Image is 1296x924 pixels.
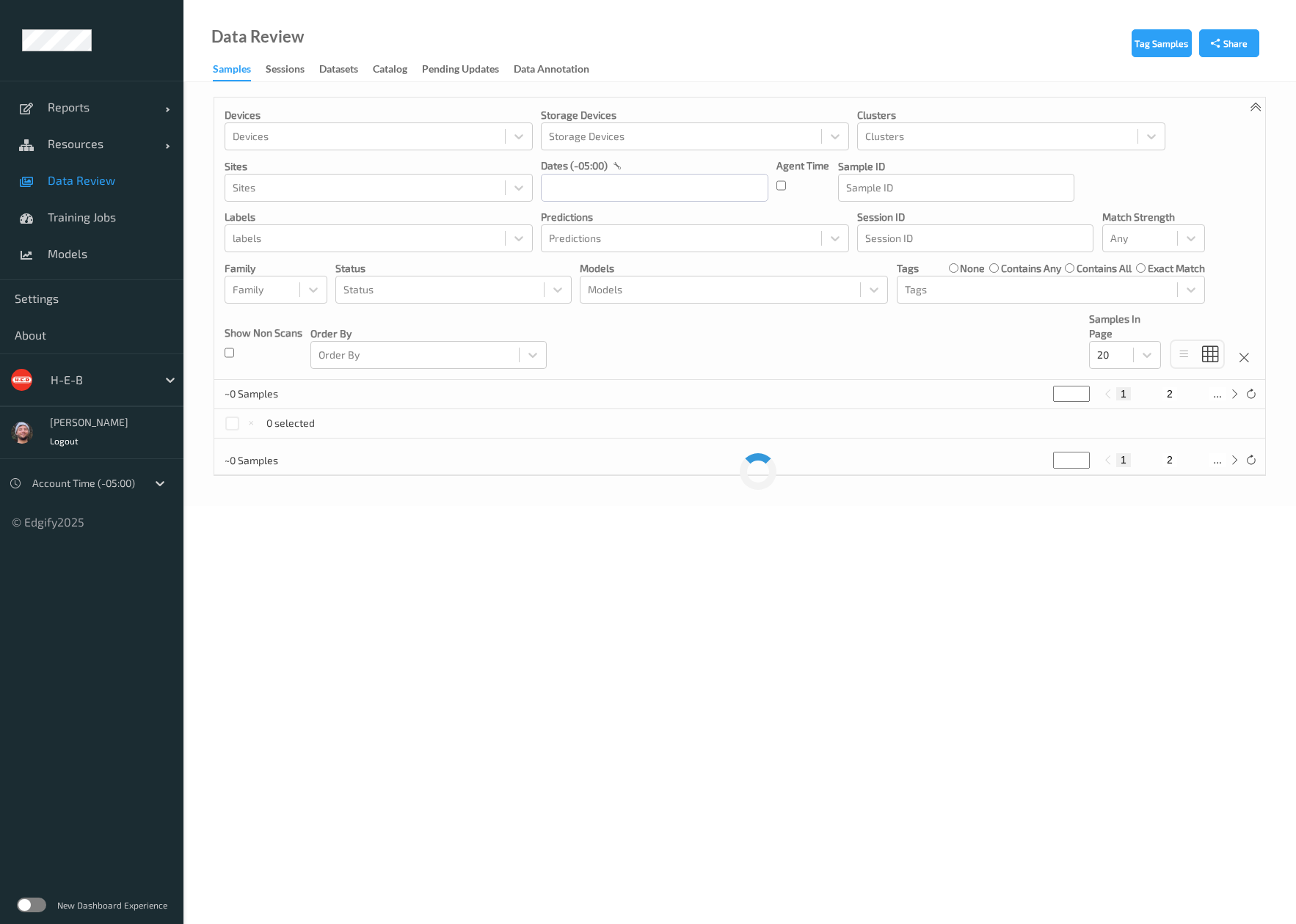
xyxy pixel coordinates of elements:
[225,108,533,122] p: Devices
[1199,29,1259,57] button: Share
[1209,387,1226,400] button: ...
[422,59,514,80] a: Pending Updates
[580,261,888,276] p: Models
[319,59,373,80] a: Datasets
[213,62,251,81] div: Samples
[1162,387,1177,400] button: 2
[838,159,1074,174] p: Sample ID
[225,453,335,468] p: ~0 Samples
[1148,261,1205,276] label: exact match
[422,62,499,80] div: Pending Updates
[373,62,407,80] div: Catalog
[1116,453,1131,466] button: 1
[1209,453,1226,466] button: ...
[857,108,1165,122] p: Clusters
[897,261,919,276] p: Tags
[1116,387,1131,400] button: 1
[266,416,315,430] p: 0 selected
[857,210,1093,224] p: Session ID
[266,62,305,80] div: Sessions
[1132,29,1192,57] button: Tag Samples
[213,59,266,81] a: Samples
[335,261,572,276] p: Status
[225,159,533,174] p: Sites
[1162,453,1177,466] button: 2
[1001,261,1061,276] label: contains any
[514,62,589,80] div: Data Annotation
[960,261,985,276] label: none
[514,59,604,80] a: Data Annotation
[225,261,327,276] p: Family
[541,210,849,224] p: Predictions
[373,59,422,80] a: Catalog
[225,326,302,340] p: Show Non Scans
[776,158,829,173] p: Agent Time
[225,386,335,401] p: ~0 Samples
[225,210,533,224] p: labels
[266,59,319,80] a: Sessions
[541,158,608,173] p: dates (-05:00)
[1077,261,1132,276] label: contains all
[1102,210,1205,224] p: Match Strength
[310,326,547,341] p: Order By
[1089,312,1161,341] p: Samples In Page
[211,29,304,44] div: Data Review
[541,108,849,122] p: Storage Devices
[319,62,358,80] div: Datasets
